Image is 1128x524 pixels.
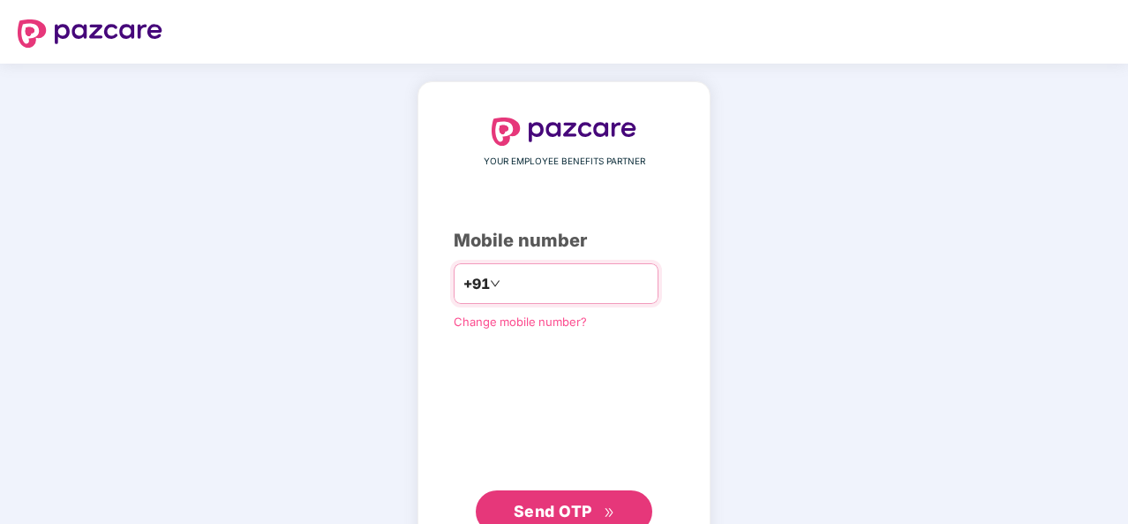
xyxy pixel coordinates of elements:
span: YOUR EMPLOYEE BENEFITS PARTNER [484,155,645,169]
span: Send OTP [514,502,592,520]
span: down [490,278,500,289]
span: double-right [604,507,615,519]
a: Change mobile number? [454,315,587,329]
img: logo [18,19,162,48]
div: Mobile number [454,227,674,254]
span: +91 [463,273,490,295]
img: logo [492,118,636,146]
